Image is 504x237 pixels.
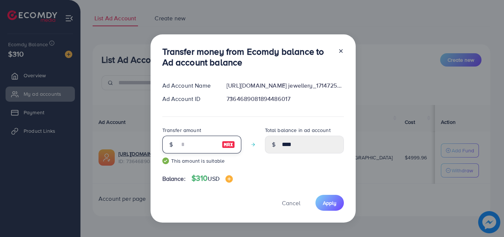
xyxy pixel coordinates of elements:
[222,140,235,149] img: image
[156,81,221,90] div: Ad Account Name
[162,46,332,68] h3: Transfer money from Ecomdy balance to Ad account balance
[208,175,219,183] span: USD
[221,81,349,90] div: [URL][DOMAIN_NAME] jewellery_1714725321365
[273,195,310,211] button: Cancel
[156,95,221,103] div: Ad Account ID
[265,126,331,134] label: Total balance in ad account
[323,199,336,207] span: Apply
[162,157,241,165] small: This amount is suitable
[162,126,201,134] label: Transfer amount
[315,195,344,211] button: Apply
[282,199,300,207] span: Cancel
[225,175,233,183] img: image
[191,174,233,183] h4: $310
[162,175,186,183] span: Balance:
[162,158,169,164] img: guide
[221,95,349,103] div: 7364689081894486017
